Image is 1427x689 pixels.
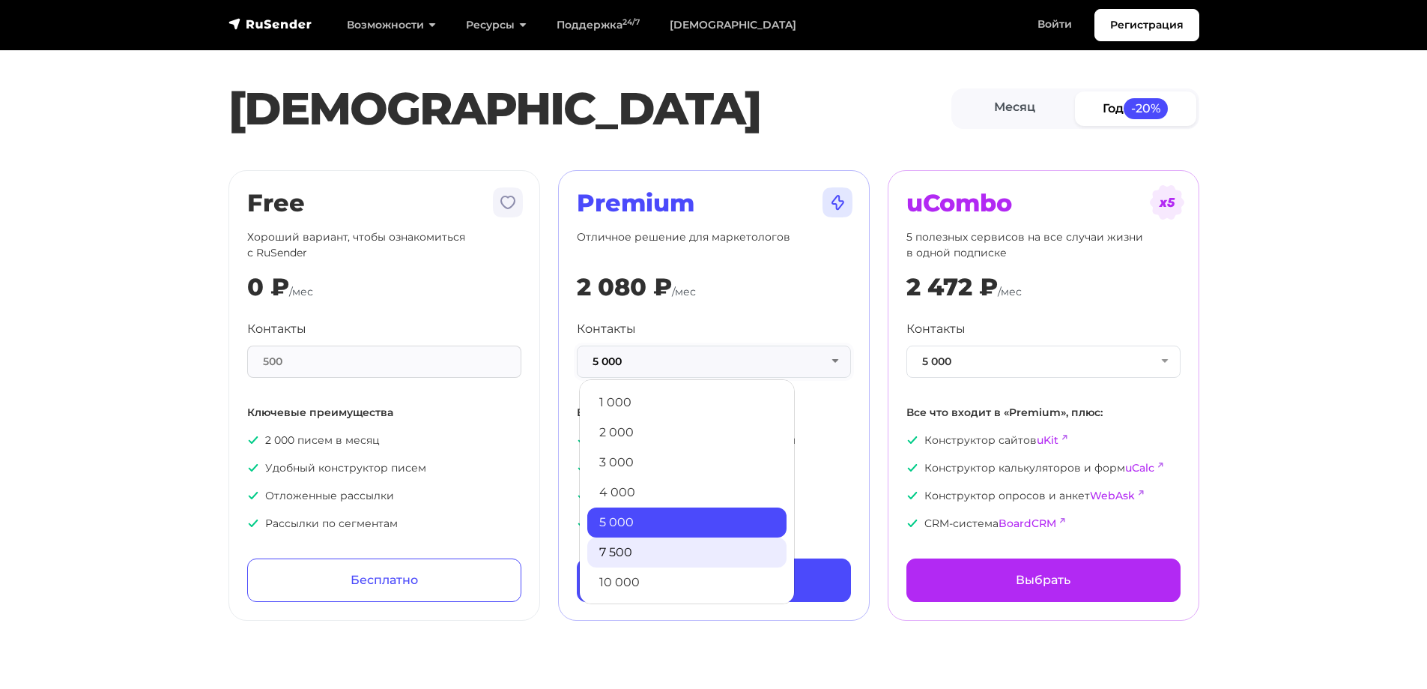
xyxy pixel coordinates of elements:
img: RuSender [228,16,312,31]
img: tarif-free.svg [490,184,526,220]
a: Месяц [954,91,1076,125]
p: Конструктор опросов и анкет [906,488,1181,504]
h2: Premium [577,189,851,217]
img: icon-ok.svg [906,517,918,529]
p: Конструктор сайтов [906,433,1181,448]
p: Приоритетная модерация [577,516,851,532]
p: 5 полезных сервисов на все случаи жизни в одной подписке [906,229,1181,261]
label: Контакты [906,320,966,338]
label: Контакты [577,320,636,338]
button: 5 000 [577,346,851,378]
img: icon-ok.svg [577,462,589,474]
img: icon-ok.svg [247,517,259,529]
img: icon-ok.svg [906,462,918,474]
a: Поддержка24/7 [542,10,655,40]
div: 2 472 ₽ [906,273,998,301]
sup: 24/7 [622,17,640,27]
a: 3 000 [587,448,787,478]
div: 0 ₽ [247,273,289,301]
img: icon-ok.svg [577,490,589,502]
a: Выбрать [906,559,1181,602]
p: CRM-система [906,516,1181,532]
span: /мес [998,285,1022,298]
a: BoardCRM [999,517,1056,530]
button: 5 000 [906,346,1181,378]
a: Возможности [332,10,451,40]
p: Все что входит в «Premium», плюс: [906,405,1181,421]
p: Все что входит в «Free», плюс: [577,405,851,421]
p: Помощь с импортом базы [577,488,851,504]
span: /мес [289,285,313,298]
p: Отложенные рассылки [247,488,521,504]
a: Войти [1022,9,1087,40]
a: Ресурсы [451,10,542,40]
a: Выбрать [577,559,851,602]
img: icon-ok.svg [247,434,259,446]
img: icon-ok.svg [247,462,259,474]
p: Приоритетная поддержка [577,460,851,476]
a: 2 000 [587,418,787,448]
img: icon-ok.svg [577,434,589,446]
a: uKit [1037,433,1058,447]
img: icon-ok.svg [247,490,259,502]
span: -20% [1124,98,1169,118]
a: 5 000 [587,508,787,538]
a: 7 500 [587,538,787,568]
h2: uCombo [906,189,1181,217]
img: tarif-premium.svg [819,184,855,220]
img: icon-ok.svg [906,434,918,446]
a: 13 000 [587,598,787,628]
span: /мес [672,285,696,298]
ul: 5 000 [579,379,795,604]
a: 10 000 [587,568,787,598]
a: uCalc [1125,461,1154,475]
div: 2 080 ₽ [577,273,672,301]
a: 1 000 [587,388,787,418]
a: 4 000 [587,478,787,508]
a: WebAsk [1090,489,1135,502]
img: icon-ok.svg [906,490,918,502]
p: Неограниченное количество писем [577,433,851,448]
a: Регистрация [1094,9,1199,41]
p: 2 000 писем в месяц [247,433,521,448]
p: Удобный конструктор писем [247,460,521,476]
p: Хороший вариант, чтобы ознакомиться с RuSender [247,229,521,261]
a: [DEMOGRAPHIC_DATA] [655,10,811,40]
label: Контакты [247,320,306,338]
h1: [DEMOGRAPHIC_DATA] [228,82,951,136]
a: Бесплатно [247,559,521,602]
h2: Free [247,189,521,217]
p: Рассылки по сегментам [247,516,521,532]
p: Ключевые преимущества [247,405,521,421]
a: Год [1075,91,1196,125]
p: Отличное решение для маркетологов [577,229,851,261]
img: icon-ok.svg [577,517,589,529]
p: Конструктор калькуляторов и форм [906,460,1181,476]
img: tarif-ucombo.svg [1149,184,1185,220]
